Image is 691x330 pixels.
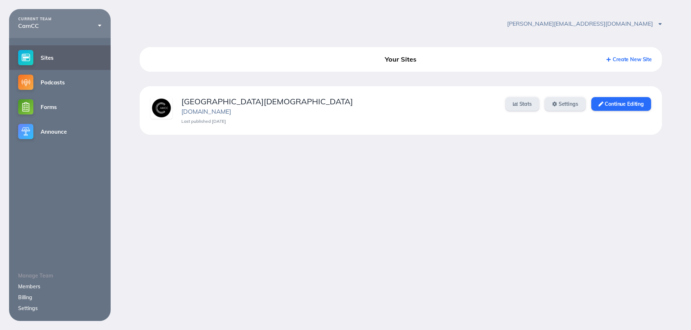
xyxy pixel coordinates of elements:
a: Sites [9,45,111,70]
a: Announce [9,119,111,144]
img: announce-small@2x.png [18,124,33,139]
a: Continue Editing [591,97,651,111]
span: Manage Team [18,272,53,279]
a: Settings [18,305,38,312]
a: Settings [545,97,585,111]
div: Last published [DATE] [181,119,497,124]
img: forms-small@2x.png [18,99,33,114]
div: CURRENT TEAM [18,17,102,21]
span: [PERSON_NAME][EMAIL_ADDRESS][DOMAIN_NAME] [507,20,662,27]
a: Stats [506,97,539,111]
a: Billing [18,294,32,301]
a: Create New Site [606,56,652,63]
div: [GEOGRAPHIC_DATA][DEMOGRAPHIC_DATA] [181,97,497,106]
a: Podcasts [9,70,111,95]
a: [DOMAIN_NAME] [181,108,231,115]
img: podcasts-small@2x.png [18,75,33,90]
img: sites-small@2x.png [18,50,33,65]
div: CamCC [18,22,102,29]
div: Your Sites [317,53,484,66]
a: Forms [9,95,111,119]
a: Members [18,283,40,290]
img: vievzmvafxvnastf.png [151,97,172,119]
